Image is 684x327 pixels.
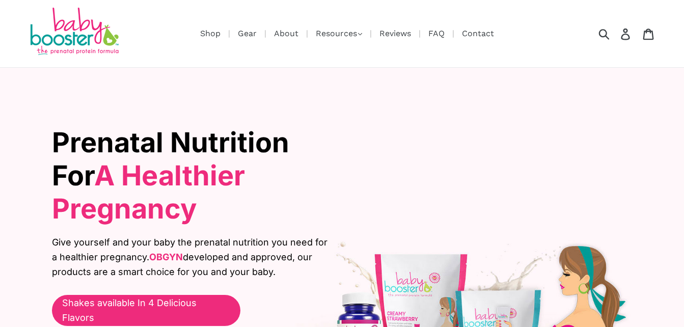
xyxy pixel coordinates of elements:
a: FAQ [423,27,450,40]
span: A Healthier Pregnancy [52,159,245,225]
span: Prenatal Nutrition For [52,126,289,225]
a: Gear [233,27,262,40]
a: Shop [195,27,226,40]
span: Shakes available In 4 Delicious Flavors [62,296,230,325]
input: Search [602,22,630,45]
b: OBGYN [149,252,183,262]
a: Contact [457,27,499,40]
span: Give yourself and your baby the prenatal nutrition you need for a healthier pregnancy. developed ... [52,235,335,279]
a: About [269,27,304,40]
a: Reviews [374,27,416,40]
button: Resources [311,26,367,41]
img: Baby Booster Prenatal Protein Supplements [28,8,120,57]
